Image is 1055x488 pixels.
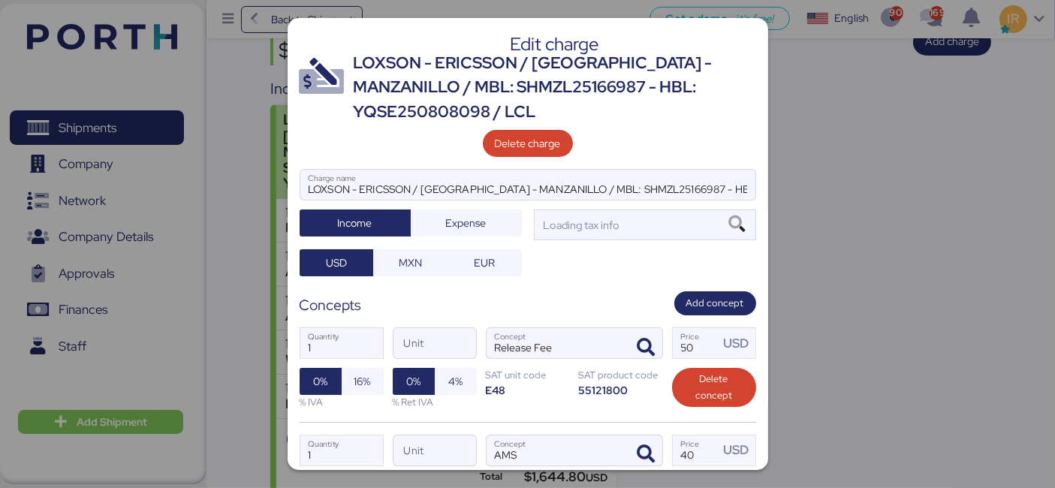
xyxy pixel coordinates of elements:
[411,209,522,236] button: Expense
[393,368,435,395] button: 0%
[399,254,422,272] span: MXN
[300,395,384,409] div: % IVA
[435,368,477,395] button: 4%
[406,372,420,390] span: 0%
[487,435,626,465] input: Concept
[393,395,477,409] div: % Ret IVA
[631,332,662,363] button: ConceptConcept
[448,372,463,390] span: 4%
[723,334,755,353] div: USD
[474,254,495,272] span: EUR
[313,372,327,390] span: 0%
[541,217,620,233] div: Loading tax info
[631,438,662,470] button: ConceptConcept
[326,254,347,272] span: USD
[300,435,383,465] input: Quantity
[300,170,755,200] input: Charge name
[673,328,719,358] input: Price
[342,368,384,395] button: 16%
[486,368,570,382] div: SAT unit code
[684,371,744,404] span: Delete concept
[300,249,374,276] button: USD
[673,435,719,465] input: Price
[579,368,663,382] div: SAT product code
[672,368,756,407] button: Delete concept
[300,328,383,358] input: Quantity
[354,51,756,124] div: LOXSON - ERICSSON / [GEOGRAPHIC_DATA] - MANZANILLO / MBL: SHMZL25166987 - HBL: YQSE250808098 / LCL
[487,328,626,358] input: Concept
[354,38,756,51] div: Edit charge
[300,294,362,316] div: Concepts
[338,214,372,232] span: Income
[393,328,476,358] input: Unit
[495,134,561,152] span: Delete charge
[674,291,756,316] button: Add concept
[486,383,570,397] div: E48
[300,368,342,395] button: 0%
[686,295,744,312] span: Add concept
[393,435,476,465] input: Unit
[483,130,573,157] button: Delete charge
[446,214,487,232] span: Expense
[300,209,411,236] button: Income
[448,249,522,276] button: EUR
[723,441,755,459] div: USD
[373,249,448,276] button: MXN
[354,372,371,390] span: 16%
[579,383,663,397] div: 55121800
